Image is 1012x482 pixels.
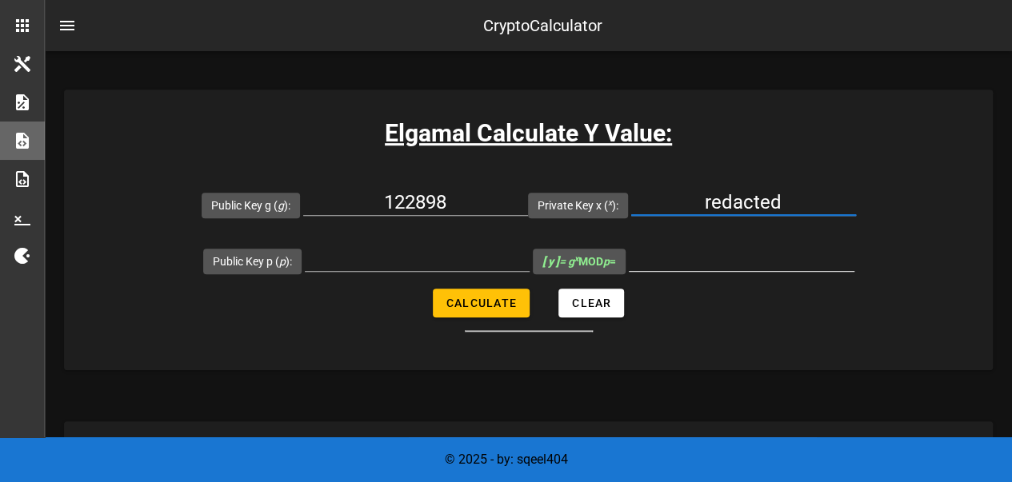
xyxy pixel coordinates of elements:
button: nav-menu-toggle [48,6,86,45]
label: Public Key p ( ): [213,253,292,269]
h3: Elgamal Calculate Y Value: [64,115,993,151]
i: p [603,255,610,268]
label: Private Key x ( ): [538,197,618,213]
button: Calculate [433,289,530,317]
sup: x [608,197,612,208]
span: MOD = [542,255,616,268]
i: g [278,199,284,212]
span: Calculate [446,297,517,309]
span: Clear [571,297,611,309]
button: Clear [558,289,624,317]
i: p [279,255,286,268]
label: Public Key g ( ): [211,197,290,213]
i: = g [542,255,578,268]
sup: x [574,253,578,264]
div: CryptoCalculator [483,14,602,38]
b: [ y ] [542,255,559,268]
span: © 2025 - by: sqeel404 [445,452,568,467]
